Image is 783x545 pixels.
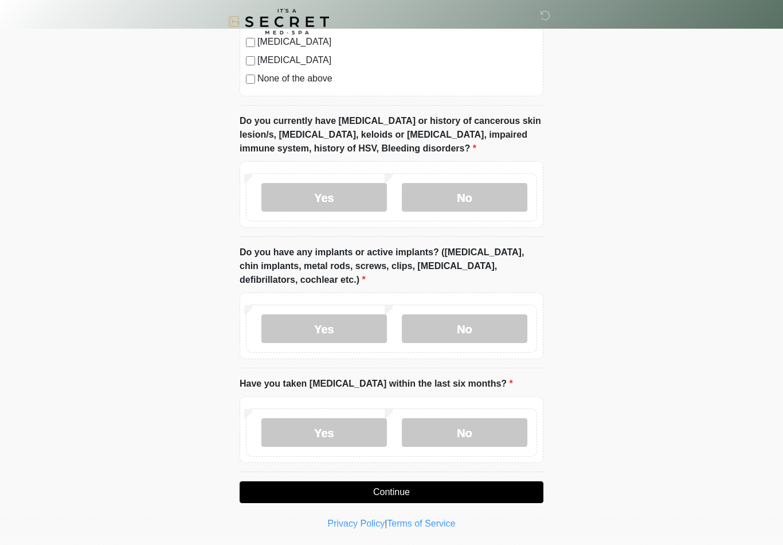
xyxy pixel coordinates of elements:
a: Privacy Policy [328,519,385,528]
a: | [385,519,387,528]
label: No [402,418,527,447]
label: Do you have any implants or active implants? ([MEDICAL_DATA], chin implants, metal rods, screws, ... [240,246,543,287]
input: [MEDICAL_DATA] [246,56,255,65]
img: It's A Secret Med Spa Logo [228,9,329,34]
label: Yes [261,418,387,447]
label: [MEDICAL_DATA] [257,53,537,67]
input: None of the above [246,75,255,84]
label: No [402,183,527,212]
label: None of the above [257,72,537,85]
label: Have you taken [MEDICAL_DATA] within the last six months? [240,377,513,391]
label: Do you currently have [MEDICAL_DATA] or history of cancerous skin lesion/s, [MEDICAL_DATA], keloi... [240,114,543,155]
a: Terms of Service [387,519,455,528]
button: Continue [240,481,543,503]
label: Yes [261,183,387,212]
label: No [402,314,527,343]
label: Yes [261,314,387,343]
